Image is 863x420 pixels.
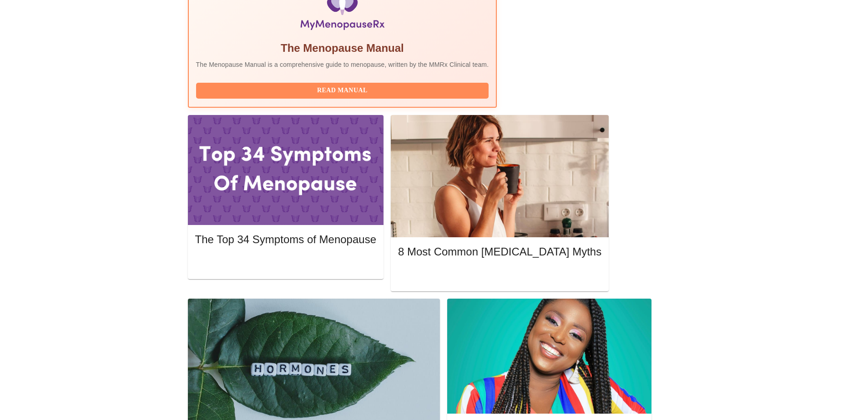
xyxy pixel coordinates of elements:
[398,271,604,279] a: Read More
[398,268,601,284] button: Read More
[195,255,376,271] button: Read More
[398,245,601,259] h5: 8 Most Common [MEDICAL_DATA] Myths
[196,86,491,94] a: Read Manual
[204,257,367,269] span: Read More
[407,270,592,281] span: Read More
[196,60,489,69] p: The Menopause Manual is a comprehensive guide to menopause, written by the MMRx Clinical team.
[196,41,489,55] h5: The Menopause Manual
[195,258,379,266] a: Read More
[196,83,489,99] button: Read Manual
[205,85,480,96] span: Read Manual
[195,232,376,247] h5: The Top 34 Symptoms of Menopause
